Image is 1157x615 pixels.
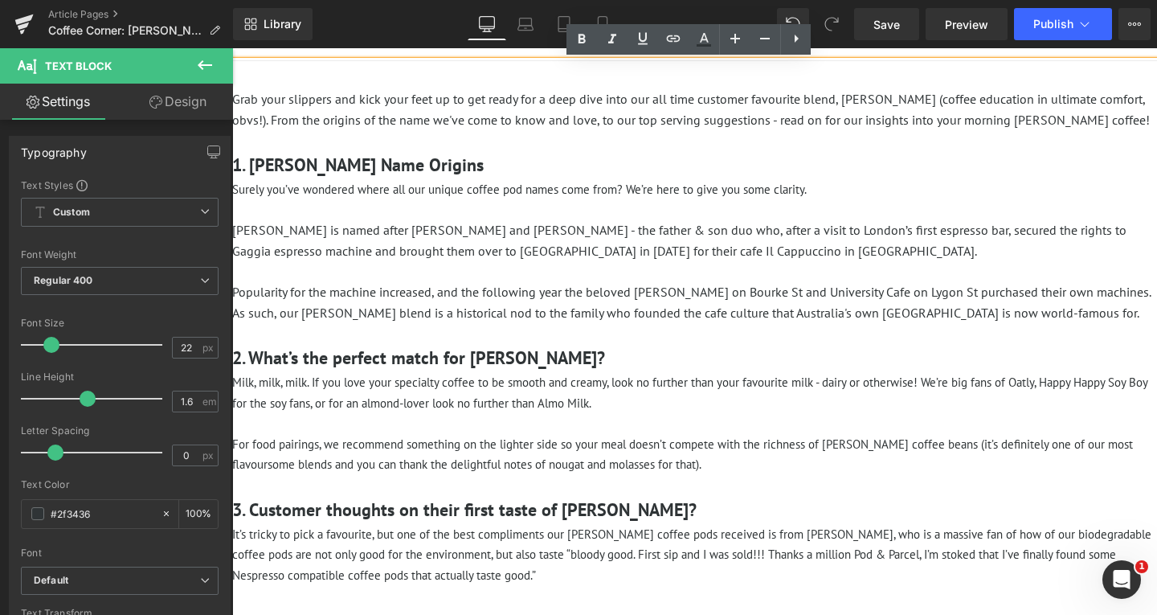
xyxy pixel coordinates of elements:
[21,547,219,559] div: Font
[51,505,153,523] input: Color
[36,151,446,256] textarea: Tell us briefly what you're after...
[21,479,219,490] div: Text Color
[468,8,506,40] a: Desktop
[21,318,219,329] div: Font Size
[34,274,93,286] b: Regular 400
[233,8,313,40] a: New Library
[926,8,1008,40] a: Preview
[168,38,314,63] strong: Enquiry Form
[264,17,301,31] span: Library
[21,137,87,159] div: Typography
[202,342,216,353] span: px
[36,74,237,105] input: Your name
[1135,560,1148,573] span: 1
[346,270,446,304] button: Submit
[362,281,406,294] span: Submit
[1102,560,1141,599] iframe: Intercom live chat
[53,206,90,219] b: Custom
[777,8,809,40] button: Undo
[21,425,219,437] div: Letter Spacing
[506,8,545,40] a: Laptop
[34,574,68,588] i: Default
[1014,8,1112,40] button: Publish
[945,16,988,33] span: Preview
[21,371,219,383] div: Line Height
[545,8,583,40] a: Tablet
[873,16,900,33] span: Save
[202,450,216,461] span: px
[21,178,219,191] div: Text Styles
[45,59,112,72] span: Text Block
[21,249,219,260] div: Font Weight
[245,74,446,105] input: Your email address
[120,84,236,120] a: Design
[202,396,216,407] span: em
[179,500,218,528] div: %
[245,113,446,143] input: Your contact number
[583,8,622,40] a: Mobile
[1118,8,1151,40] button: More
[48,24,202,37] span: Coffee Corner: [PERSON_NAME]
[48,8,233,21] a: Article Pages
[816,8,848,40] button: Redo
[1033,18,1073,31] span: Publish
